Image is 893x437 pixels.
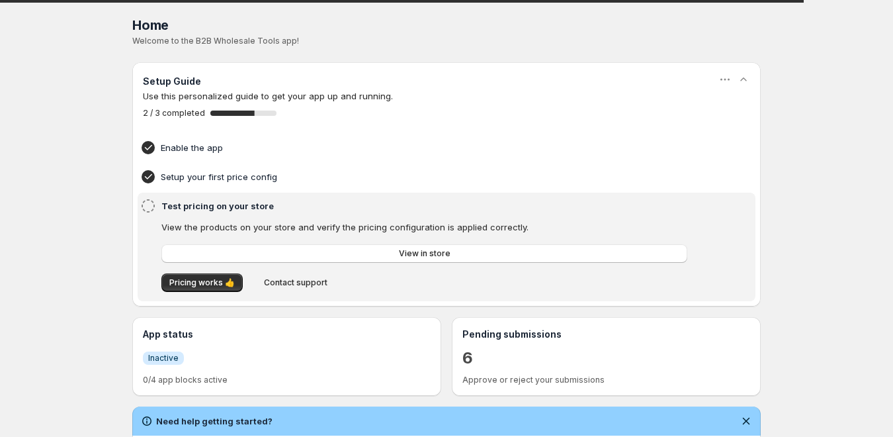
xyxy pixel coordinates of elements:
button: Dismiss notification [737,412,755,430]
a: View in store [161,244,687,263]
p: View the products on your store and verify the pricing configuration is applied correctly. [161,220,687,234]
h3: Pending submissions [462,328,750,341]
h2: Need help getting started? [156,414,273,428]
a: InfoInactive [143,351,184,365]
h3: Setup Guide [143,75,201,88]
span: Inactive [148,353,179,364]
span: 2 / 3 completed [143,108,205,119]
button: Pricing works 👍 [161,273,243,292]
p: 0/4 app blocks active [143,375,431,385]
span: Home [132,17,169,33]
span: Contact support [264,277,327,288]
p: Approve or reject your submissions [462,375,750,385]
span: View in store [399,248,450,259]
button: Contact support [256,273,335,292]
p: Welcome to the B2B Wholesale Tools app! [132,36,761,46]
h4: Test pricing on your store [161,199,691,213]
h3: App status [143,328,431,341]
a: 6 [462,348,473,369]
h4: Setup your first price config [161,170,691,183]
p: Use this personalized guide to get your app up and running. [143,89,750,103]
h4: Enable the app [161,141,691,154]
span: Pricing works 👍 [169,277,235,288]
